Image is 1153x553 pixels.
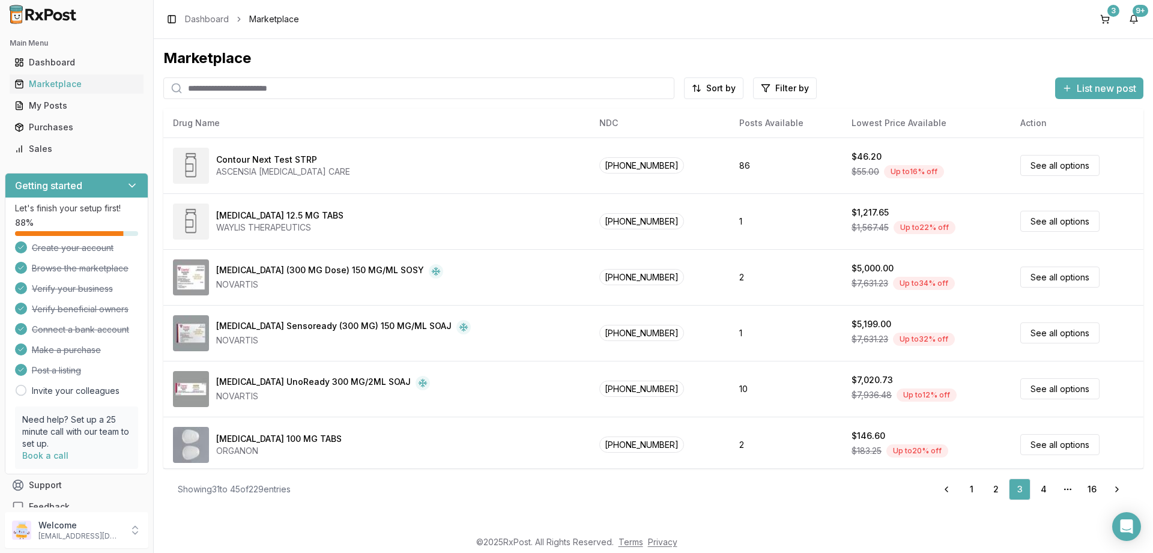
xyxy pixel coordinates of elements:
[1020,378,1100,399] a: See all options
[599,437,684,453] span: [PHONE_NUMBER]
[884,165,944,178] div: Up to 16 % off
[894,221,955,234] div: Up to 22 % off
[753,77,817,99] button: Filter by
[173,259,209,295] img: Cosentyx (300 MG Dose) 150 MG/ML SOSY
[32,364,81,376] span: Post a listing
[5,53,148,72] button: Dashboard
[1105,479,1129,500] a: Go to next page
[185,13,229,25] a: Dashboard
[599,213,684,229] span: [PHONE_NUMBER]
[730,193,842,249] td: 1
[185,13,299,25] nav: breadcrumb
[852,166,879,178] span: $55.00
[22,450,68,461] a: Book a call
[1081,479,1103,500] a: 16
[32,303,129,315] span: Verify beneficial owners
[216,166,350,178] div: ASCENSIA [MEDICAL_DATA] CARE
[599,325,684,341] span: [PHONE_NUMBER]
[1020,434,1100,455] a: See all options
[163,49,1143,68] div: Marketplace
[730,361,842,417] td: 10
[5,496,148,518] button: Feedback
[961,479,982,500] a: 1
[1133,5,1148,17] div: 9+
[893,277,955,290] div: Up to 34 % off
[1107,5,1119,17] div: 3
[10,116,144,138] a: Purchases
[852,430,885,442] div: $146.60
[22,414,131,450] p: Need help? Set up a 25 minute call with our team to set up.
[599,157,684,174] span: [PHONE_NUMBER]
[852,151,882,163] div: $46.20
[32,385,120,397] a: Invite your colleagues
[15,178,82,193] h3: Getting started
[5,5,82,24] img: RxPost Logo
[5,74,148,94] button: Marketplace
[178,483,291,495] div: Showing 31 to 45 of 229 entries
[10,52,144,73] a: Dashboard
[934,479,958,500] a: Go to previous page
[1020,155,1100,176] a: See all options
[14,143,139,155] div: Sales
[5,139,148,159] button: Sales
[1033,479,1055,500] a: 4
[985,479,1006,500] a: 2
[173,204,209,240] img: Coreg 12.5 MG TABS
[32,344,101,356] span: Make a purchase
[249,13,299,25] span: Marketplace
[32,324,129,336] span: Connect a bank account
[173,148,209,184] img: Contour Next Test STRP
[1020,322,1100,343] a: See all options
[5,118,148,137] button: Purchases
[852,207,889,219] div: $1,217.65
[216,222,343,234] div: WAYLIS THERAPEUTICS
[216,445,342,457] div: ORGANON
[216,279,443,291] div: NOVARTIS
[852,389,892,401] span: $7,936.48
[852,222,889,234] span: $1,567.45
[5,474,148,496] button: Support
[14,121,139,133] div: Purchases
[842,109,1011,137] th: Lowest Price Available
[706,82,736,94] span: Sort by
[14,100,139,112] div: My Posts
[1077,81,1136,95] span: List new post
[852,318,891,330] div: $5,199.00
[730,137,842,193] td: 86
[216,390,430,402] div: NOVARTIS
[1055,83,1143,95] a: List new post
[14,78,139,90] div: Marketplace
[216,334,471,346] div: NOVARTIS
[5,96,148,115] button: My Posts
[32,283,113,295] span: Verify your business
[216,433,342,445] div: [MEDICAL_DATA] 100 MG TABS
[1020,211,1100,232] a: See all options
[29,501,70,513] span: Feedback
[216,154,317,166] div: Contour Next Test STRP
[173,371,209,407] img: Cosentyx UnoReady 300 MG/2ML SOAJ
[590,109,730,137] th: NDC
[886,444,948,458] div: Up to 20 % off
[1011,109,1143,137] th: Action
[1009,479,1030,500] a: 3
[38,519,122,531] p: Welcome
[15,202,138,214] p: Let's finish your setup first!
[216,320,452,334] div: [MEDICAL_DATA] Sensoready (300 MG) 150 MG/ML SOAJ
[32,242,113,254] span: Create your account
[1020,267,1100,288] a: See all options
[173,427,209,463] img: Cozaar 100 MG TABS
[10,138,144,160] a: Sales
[14,56,139,68] div: Dashboard
[1095,10,1115,29] button: 3
[893,333,955,346] div: Up to 32 % off
[852,333,888,345] span: $7,631.23
[852,374,893,386] div: $7,020.73
[599,381,684,397] span: [PHONE_NUMBER]
[775,82,809,94] span: Filter by
[684,77,743,99] button: Sort by
[1112,512,1141,541] div: Open Intercom Messenger
[10,38,144,48] h2: Main Menu
[216,264,424,279] div: [MEDICAL_DATA] (300 MG Dose) 150 MG/ML SOSY
[852,262,894,274] div: $5,000.00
